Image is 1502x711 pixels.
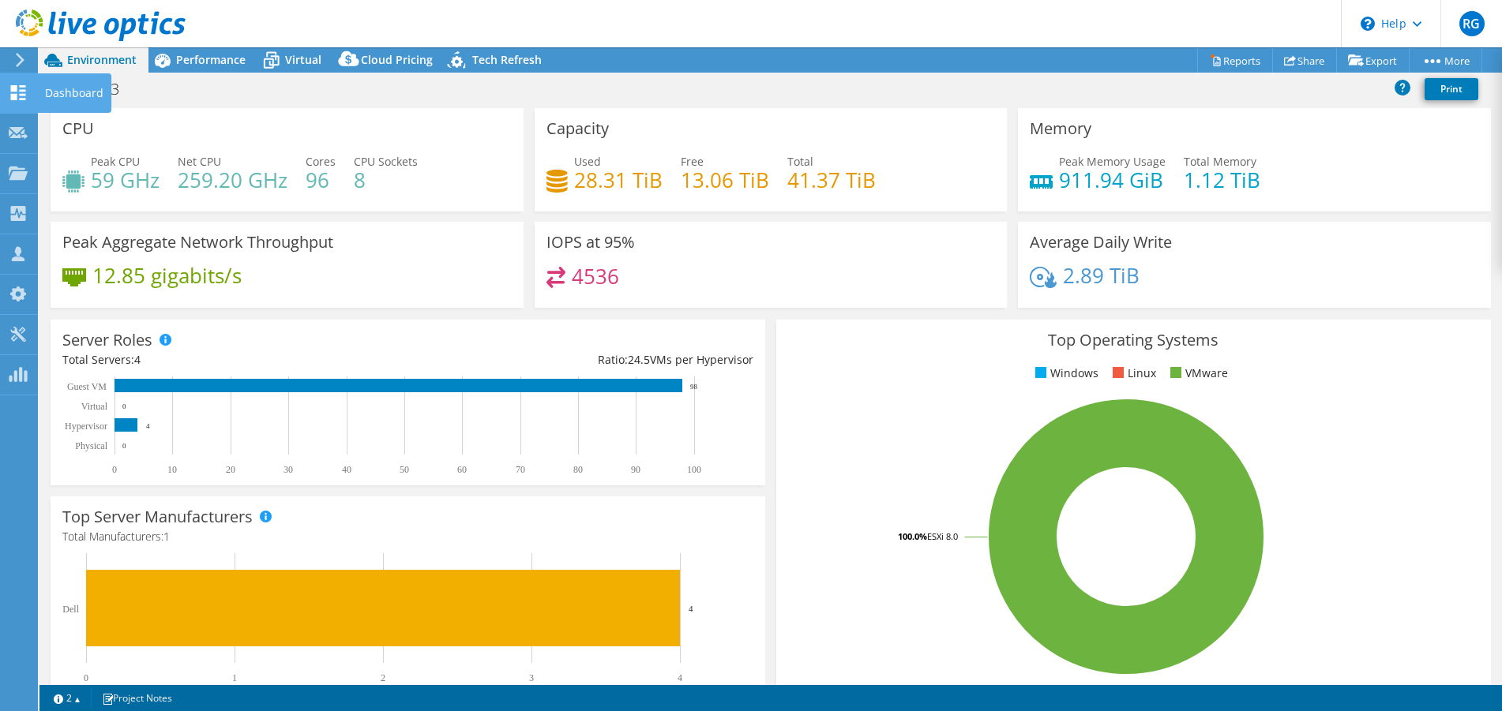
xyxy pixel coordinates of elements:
[37,73,111,113] div: Dashboard
[573,464,583,475] text: 80
[1336,48,1410,73] a: Export
[400,464,409,475] text: 50
[91,154,140,169] span: Peak CPU
[354,154,418,169] span: CPU Sockets
[62,234,333,251] h3: Peak Aggregate Network Throughput
[1166,365,1228,382] li: VMware
[574,154,601,169] span: Used
[91,171,160,189] h4: 59 GHz
[75,440,107,451] text: Physical
[354,171,418,189] h4: 8
[65,421,107,432] text: Hypervisor
[1059,154,1166,169] span: Peak Memory Usage
[898,530,927,542] tspan: 100.0%
[687,464,701,475] text: 100
[516,464,525,475] text: 70
[67,381,107,392] text: Guest VM
[572,268,619,285] h4: 4536
[1031,365,1098,382] li: Windows
[1059,171,1166,189] h4: 911.94 GiB
[631,464,640,475] text: 90
[122,402,126,410] text: 0
[122,442,126,450] text: 0
[176,52,246,67] span: Performance
[1409,48,1482,73] a: More
[546,120,609,137] h3: Capacity
[690,383,698,391] text: 98
[927,530,958,542] tspan: ESXi 8.0
[1272,48,1337,73] a: Share
[232,672,237,683] text: 1
[1030,234,1172,251] h3: Average Daily Write
[163,529,170,544] span: 1
[285,52,321,67] span: Virtual
[178,171,287,189] h4: 259.20 GHz
[1184,154,1256,169] span: Total Memory
[1425,78,1478,100] a: Print
[146,422,150,430] text: 4
[787,171,876,189] h4: 41.37 TiB
[1361,17,1375,31] svg: \n
[91,688,183,708] a: Project Notes
[62,528,753,545] h4: Total Manufacturers:
[342,464,351,475] text: 40
[67,52,137,67] span: Environment
[381,672,385,683] text: 2
[1030,120,1091,137] h3: Memory
[134,352,141,367] span: 4
[546,234,635,251] h3: IOPS at 95%
[1109,365,1156,382] li: Linux
[62,331,152,349] h3: Server Roles
[62,120,94,137] h3: CPU
[574,171,663,189] h4: 28.31 TiB
[681,171,769,189] h4: 13.06 TiB
[678,672,682,683] text: 4
[306,171,336,189] h4: 96
[84,672,88,683] text: 0
[407,351,753,369] div: Ratio: VMs per Hypervisor
[1459,11,1485,36] span: RG
[167,464,177,475] text: 10
[361,52,433,67] span: Cloud Pricing
[1184,171,1260,189] h4: 1.12 TiB
[62,508,253,526] h3: Top Server Manufacturers
[1197,48,1273,73] a: Reports
[529,672,534,683] text: 3
[689,604,693,613] text: 4
[112,464,117,475] text: 0
[226,464,235,475] text: 20
[1063,267,1140,284] h4: 2.89 TiB
[457,464,467,475] text: 60
[628,352,650,367] span: 24.5
[681,154,704,169] span: Free
[43,688,92,708] a: 2
[62,351,407,369] div: Total Servers:
[472,52,542,67] span: Tech Refresh
[62,604,79,615] text: Dell
[787,154,813,169] span: Total
[284,464,293,475] text: 30
[178,154,221,169] span: Net CPU
[92,267,242,284] h4: 12.85 gigabits/s
[788,331,1479,349] h3: Top Operating Systems
[81,401,108,412] text: Virtual
[306,154,336,169] span: Cores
